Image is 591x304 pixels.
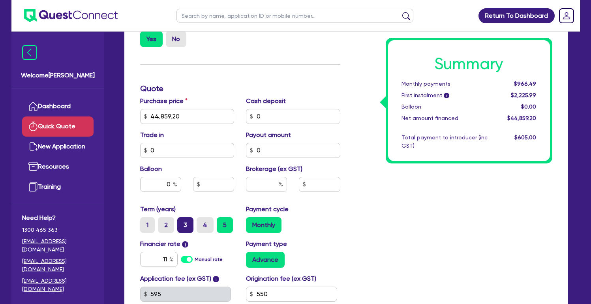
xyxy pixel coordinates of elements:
input: Search by name, application ID or mobile number... [176,9,413,23]
span: $44,859.20 [507,115,536,121]
span: $0.00 [521,103,536,110]
label: Payment type [246,239,287,249]
a: Dropdown toggle [556,6,577,26]
label: 1 [140,217,155,233]
span: 1300 465 363 [22,226,94,234]
span: $605.00 [514,134,536,141]
a: Training [22,177,94,197]
label: Payout amount [246,130,291,140]
span: i [213,276,219,282]
div: First instalment [396,91,493,99]
span: Need Help? [22,213,94,223]
img: new-application [28,142,38,151]
label: 2 [158,217,174,233]
h3: Quote [140,84,340,93]
span: Welcome [PERSON_NAME] [21,71,95,80]
label: Advance [246,252,285,268]
span: $966.49 [514,81,536,87]
a: [EMAIL_ADDRESS][DOMAIN_NAME] [22,237,94,254]
a: [EMAIL_ADDRESS][DOMAIN_NAME] [22,257,94,274]
img: icon-menu-close [22,45,37,60]
label: Brokerage (ex GST) [246,164,302,174]
label: Yes [140,31,163,47]
img: training [28,182,38,191]
img: quest-connect-logo-blue [24,9,118,22]
a: Resources [22,157,94,177]
div: Net amount financed [396,114,493,122]
a: Quick Quote [22,116,94,137]
span: i [182,241,188,248]
label: Payment cycle [246,205,289,214]
label: Term (years) [140,205,176,214]
label: Origination fee (ex GST) [246,274,316,283]
label: 5 [217,217,233,233]
img: resources [28,162,38,171]
label: Cash deposit [246,96,286,106]
h1: Summary [402,54,537,73]
a: Dashboard [22,96,94,116]
label: Application fee (ex GST) [140,274,211,283]
div: Total payment to introducer (inc GST) [396,133,493,150]
a: Return To Dashboard [478,8,555,23]
div: Monthly payments [396,80,493,88]
span: $2,225.99 [511,92,536,98]
label: Manual rate [195,256,223,263]
label: Trade in [140,130,164,140]
span: i [444,93,449,99]
div: Balloon [396,103,493,111]
label: Balloon [140,164,162,174]
img: quick-quote [28,122,38,131]
label: Purchase price [140,96,188,106]
label: Monthly [246,217,281,233]
label: Financier rate [140,239,189,249]
a: New Application [22,137,94,157]
label: 4 [197,217,214,233]
label: 3 [177,217,193,233]
a: [EMAIL_ADDRESS][DOMAIN_NAME] [22,277,94,293]
label: No [166,31,186,47]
